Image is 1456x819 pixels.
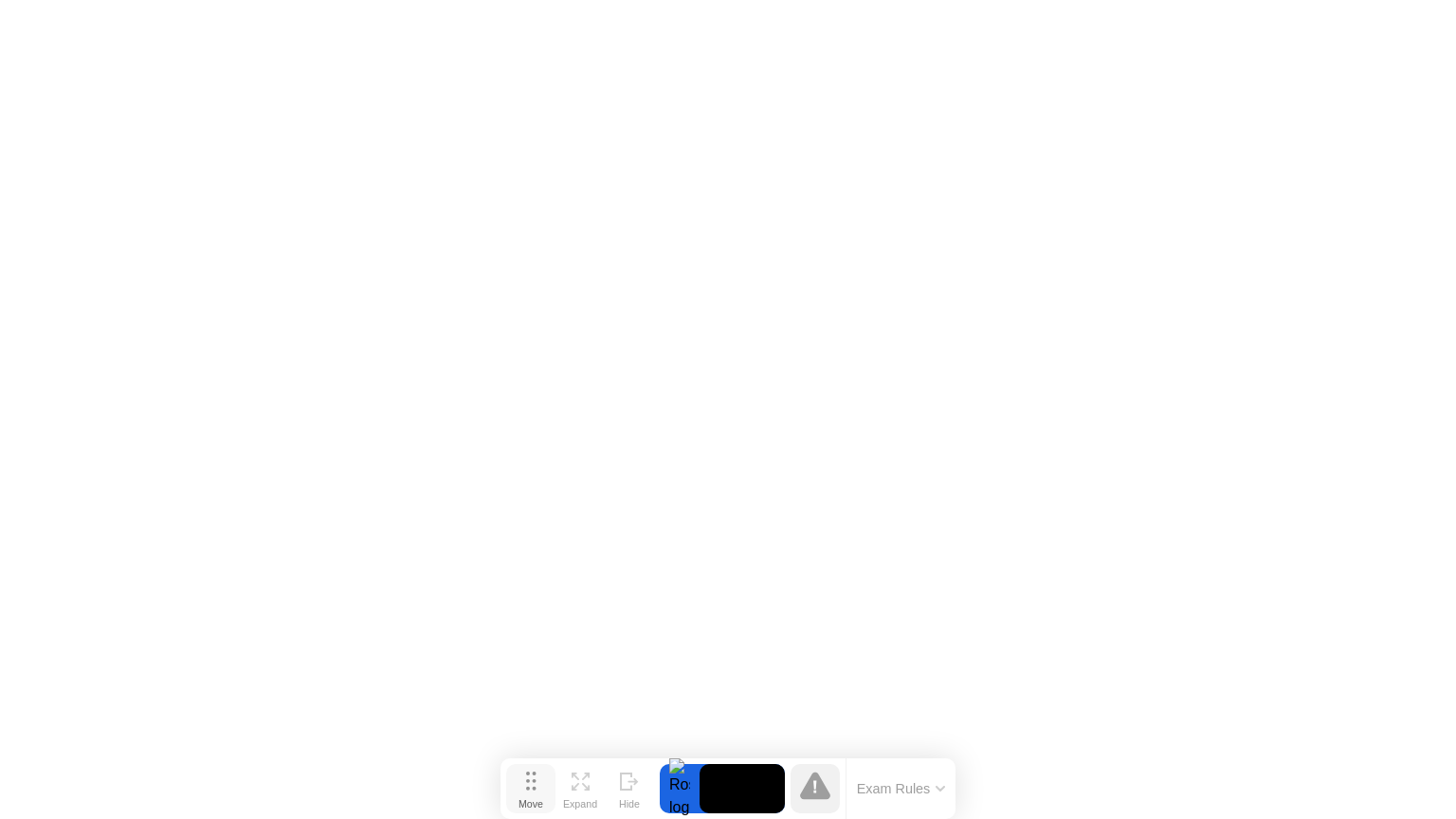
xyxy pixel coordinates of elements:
button: Expand [555,764,605,813]
button: Hide [605,764,654,813]
button: Exam Rules [851,780,952,797]
div: Hide [619,798,640,810]
div: Move [519,798,543,810]
div: Expand [563,798,597,810]
button: Move [506,764,555,813]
